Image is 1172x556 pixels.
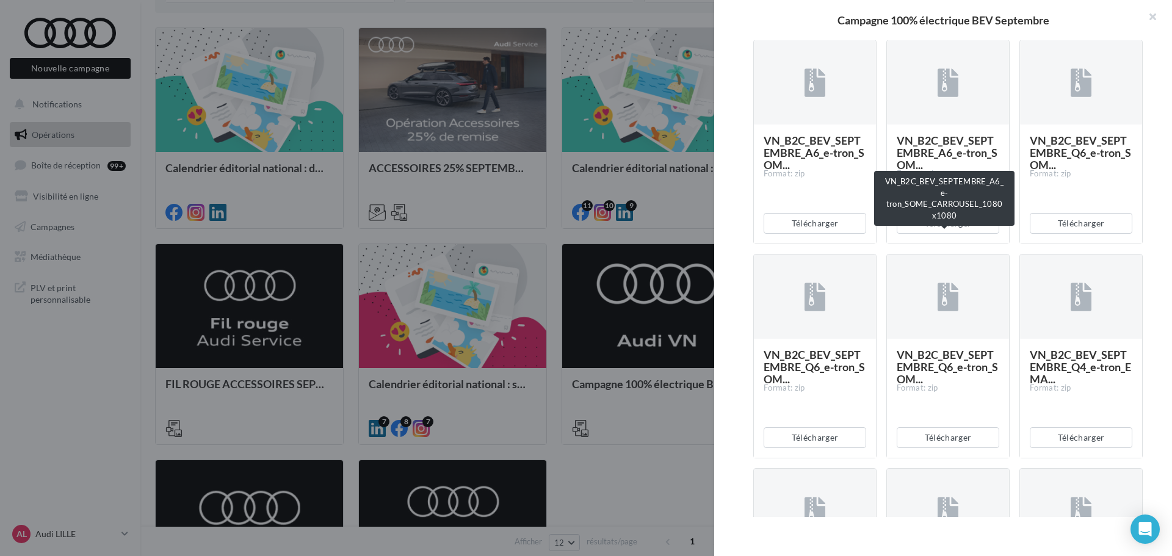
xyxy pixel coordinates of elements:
div: Format: zip [897,383,999,394]
span: VN_B2C_BEV_SEPTEMBRE_A6_e-tron_SOM... [897,134,997,171]
span: VN_B2C_BEV_SEPTEMBRE_Q6_e-tron_SOM... [897,348,998,386]
span: VN_B2C_BEV_SEPTEMBRE_Q4_e-tron_EMA... [1030,348,1131,386]
div: Format: zip [764,383,866,394]
span: VN_B2C_BEV_SEPTEMBRE_A6_e-tron_SOM... [764,134,864,171]
div: Format: zip [1030,383,1132,394]
button: Télécharger [1030,213,1132,234]
div: VN_B2C_BEV_SEPTEMBRE_A6_e-tron_SOME_CARROUSEL_1080x1080 [874,171,1015,226]
button: Télécharger [764,213,866,234]
div: Open Intercom Messenger [1130,514,1160,544]
div: Format: zip [764,168,866,179]
div: Campagne 100% électrique BEV Septembre [734,15,1152,26]
div: Format: zip [897,168,999,179]
button: Télécharger [764,427,866,448]
button: Télécharger [1030,427,1132,448]
span: VN_B2C_BEV_SEPTEMBRE_Q6_e-tron_SOM... [1030,134,1131,171]
span: VN_B2C_BEV_SEPTEMBRE_Q6_e-tron_SOM... [764,348,865,386]
button: Télécharger [897,427,999,448]
div: Format: zip [1030,168,1132,179]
